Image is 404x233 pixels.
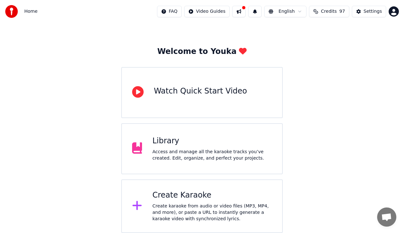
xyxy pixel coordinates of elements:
[321,8,337,15] span: Credits
[339,8,345,15] span: 97
[364,8,382,15] div: Settings
[152,149,272,162] div: Access and manage all the karaoke tracks you’ve created. Edit, organize, and perfect your projects.
[154,86,247,96] div: Watch Quick Start Video
[157,47,247,57] div: Welcome to Youka
[5,5,18,18] img: youka
[24,8,37,15] span: Home
[352,6,386,17] button: Settings
[152,190,272,200] div: Create Karaoke
[377,207,396,227] a: Open chat
[24,8,37,15] nav: breadcrumb
[152,136,272,146] div: Library
[157,6,182,17] button: FAQ
[309,6,349,17] button: Credits97
[184,6,230,17] button: Video Guides
[152,203,272,222] div: Create karaoke from audio or video files (MP3, MP4, and more), or paste a URL to instantly genera...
